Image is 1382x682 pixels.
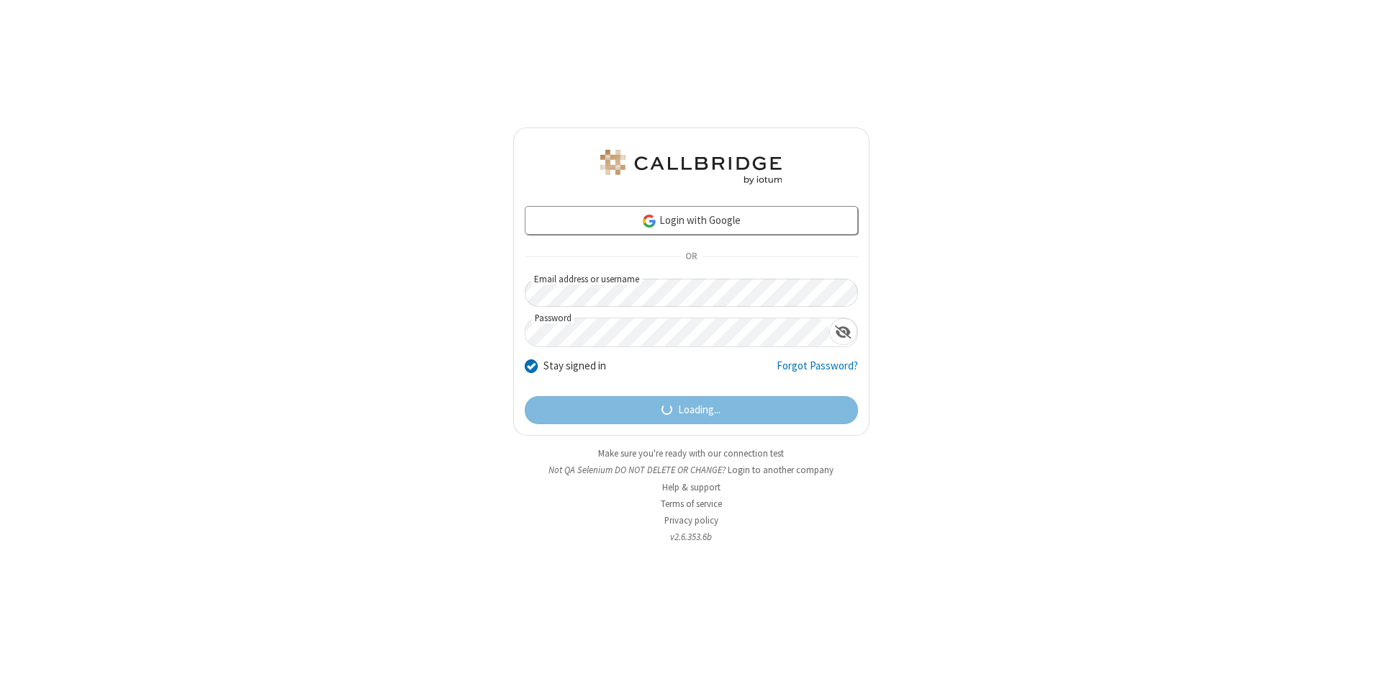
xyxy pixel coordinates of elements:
div: Show password [829,318,857,345]
img: google-icon.png [641,213,657,229]
li: Not QA Selenium DO NOT DELETE OR CHANGE? [513,463,870,477]
label: Stay signed in [543,358,606,374]
a: Make sure you're ready with our connection test [598,447,784,459]
a: Forgot Password? [777,358,858,385]
li: v2.6.353.6b [513,530,870,544]
span: OR [679,247,703,267]
a: Terms of service [661,498,722,510]
input: Password [525,318,829,346]
a: Privacy policy [664,514,718,526]
a: Help & support [662,481,721,493]
input: Email address or username [525,279,858,307]
a: Login with Google [525,206,858,235]
button: Login to another company [728,463,834,477]
span: Loading... [678,402,721,418]
button: Loading... [525,396,858,425]
img: QA Selenium DO NOT DELETE OR CHANGE [597,150,785,184]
